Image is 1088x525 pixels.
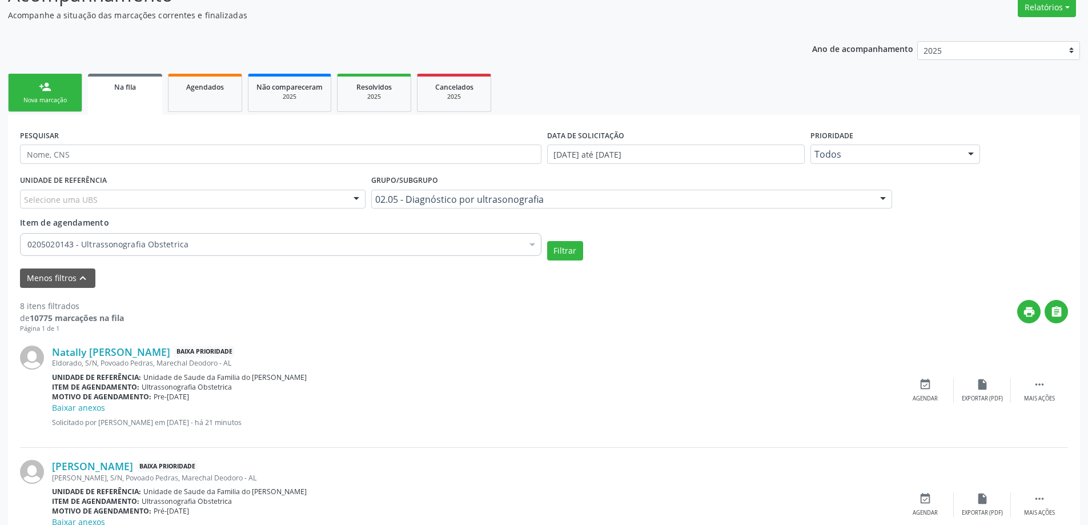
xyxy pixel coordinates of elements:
div: Página 1 de 1 [20,324,124,334]
a: Baixar anexos [52,402,105,413]
div: person_add [39,81,51,93]
button: print [1017,300,1041,323]
span: 0205020143 - Ultrassonografia Obstetrica [27,239,523,250]
div: Exportar (PDF) [962,395,1003,403]
b: Motivo de agendamento: [52,392,151,402]
div: Nova marcação [17,96,74,105]
span: Unidade de Saude da Familia do [PERSON_NAME] [143,372,307,382]
div: 2025 [256,93,323,101]
a: [PERSON_NAME] [52,460,133,472]
i: print [1023,306,1035,318]
i:  [1033,492,1046,505]
i: keyboard_arrow_up [77,272,89,284]
strong: 10775 marcações na fila [30,312,124,323]
i:  [1050,306,1063,318]
div: 8 itens filtrados [20,300,124,312]
span: 02.05 - Diagnóstico por ultrasonografia [375,194,869,205]
span: Na fila [114,82,136,92]
span: Selecione uma UBS [24,194,98,206]
div: de [20,312,124,324]
div: 2025 [425,93,483,101]
span: Ultrassonografia Obstetrica [142,496,232,506]
span: Pré-[DATE] [154,506,189,516]
b: Unidade de referência: [52,487,141,496]
label: UNIDADE DE REFERÊNCIA [20,172,107,190]
span: Agendados [186,82,224,92]
span: Pre-[DATE] [154,392,189,402]
i:  [1033,378,1046,391]
label: Grupo/Subgrupo [371,172,438,190]
div: Mais ações [1024,509,1055,517]
span: Todos [814,149,957,160]
img: img [20,346,44,370]
div: Eldorado, S/N, Povoado Pedras, Marechal Deodoro - AL [52,358,897,368]
button: Menos filtroskeyboard_arrow_up [20,268,95,288]
label: PESQUISAR [20,127,59,145]
span: Unidade de Saude da Familia do [PERSON_NAME] [143,487,307,496]
p: Ano de acompanhamento [812,41,913,55]
span: Ultrassonografia Obstetrica [142,382,232,392]
label: DATA DE SOLICITAÇÃO [547,127,624,145]
div: Exportar (PDF) [962,509,1003,517]
b: Item de agendamento: [52,382,139,392]
input: Nome, CNS [20,145,541,164]
b: Unidade de referência: [52,372,141,382]
input: Selecione um intervalo [547,145,805,164]
label: Prioridade [810,127,853,145]
span: Baixa Prioridade [174,346,235,358]
span: Resolvidos [356,82,392,92]
div: Agendar [913,395,938,403]
i: event_available [919,492,932,505]
button: Filtrar [547,241,583,261]
span: Item de agendamento [20,217,109,228]
p: Acompanhe a situação das marcações correntes e finalizadas [8,9,758,21]
a: Natally [PERSON_NAME] [52,346,170,358]
div: Agendar [913,509,938,517]
p: Solicitado por [PERSON_NAME] em [DATE] - há 21 minutos [52,418,897,427]
i: insert_drive_file [976,492,989,505]
span: Cancelados [435,82,473,92]
i: insert_drive_file [976,378,989,391]
b: Item de agendamento: [52,496,139,506]
span: Não compareceram [256,82,323,92]
i: event_available [919,378,932,391]
div: Mais ações [1024,395,1055,403]
div: 2025 [346,93,403,101]
div: [PERSON_NAME], S/N, Povoado Pedras, Marechal Deodoro - AL [52,473,897,483]
span: Baixa Prioridade [137,460,198,472]
img: img [20,460,44,484]
button:  [1045,300,1068,323]
b: Motivo de agendamento: [52,506,151,516]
